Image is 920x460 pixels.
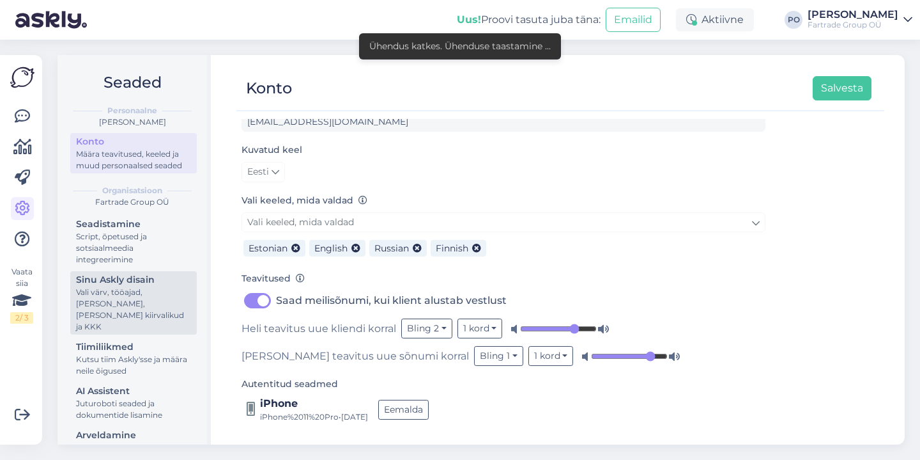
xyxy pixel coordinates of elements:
button: Emailid [606,8,661,32]
label: Kuvatud keel [241,143,302,157]
h2: Seaded [68,70,197,95]
a: AI AssistentJuturoboti seaded ja dokumentide lisamine [70,383,197,423]
div: Vali värv, tööajad, [PERSON_NAME], [PERSON_NAME] kiirvalikud ja KKK [76,287,191,333]
span: Russian [374,242,409,254]
div: Kutsu tiim Askly'sse ja määra neile õigused [76,354,191,377]
input: Sisesta e-maili aadress [241,112,765,132]
div: AI Assistent [76,385,191,398]
a: Vali keeled, mida valdad [241,212,765,232]
div: Fartrade Group OÜ [808,20,898,30]
div: Proovi tasuta juba täna: [457,12,601,28]
div: Konto [76,135,191,148]
button: Bling 1 [474,346,523,366]
a: Sinu Askly disainVali värv, tööajad, [PERSON_NAME], [PERSON_NAME] kiirvalikud ja KKK [70,271,197,335]
div: Sinu Askly disain [76,273,191,287]
b: Uus! [457,13,481,26]
div: PO [785,11,802,29]
img: Askly Logo [10,65,34,90]
div: Fartrade Group OÜ [68,196,197,208]
span: Estonian [249,242,287,254]
label: Saad meilisõnumi, kui klient alustab vestlust [276,290,507,311]
b: Organisatsioon [102,185,162,196]
label: Teavitused [241,272,305,285]
a: SeadistamineScript, õpetused ja sotsiaalmeedia integreerimine [70,216,197,267]
div: 2 / 3 [10,312,33,324]
div: Seadistamine [76,218,191,231]
div: Heli teavitus uue kliendi korral [241,319,765,338]
div: [PERSON_NAME] teavitus uue sõnumi korral [241,346,765,366]
div: iPhone [260,396,368,411]
div: Konto [246,76,292,100]
div: [PERSON_NAME] [808,10,898,20]
div: Tiimiliikmed [76,340,191,354]
div: iPhone%2011%20Pro • [DATE] [260,411,368,423]
a: TiimiliikmedKutsu tiim Askly'sse ja määra neile õigused [70,338,197,379]
label: Vali keeled, mida valdad [241,194,367,207]
span: English [314,242,348,254]
button: Bling 2 [401,319,452,338]
a: [PERSON_NAME]Fartrade Group OÜ [808,10,912,30]
button: Eemalda [378,400,429,420]
a: Eesti [241,162,285,182]
label: Autentitud seadmed [241,377,338,391]
span: Vali keeled, mida valdad [247,216,354,228]
div: [PERSON_NAME] [68,116,197,128]
div: Arveldamine [76,429,191,442]
div: Ühendus katkes. Ühenduse taastamine ... [369,40,551,53]
a: KontoMäära teavitused, keeled ja muud personaalsed seaded [70,133,197,173]
div: Aktiivne [676,8,754,31]
button: 1 kord [528,346,574,366]
div: Määra teavitused, keeled ja muud personaalsed seaded [76,148,191,171]
span: Finnish [436,242,468,254]
span: Eesti [247,165,269,179]
b: Personaalne [107,105,157,116]
button: Salvesta [813,76,871,100]
div: Script, õpetused ja sotsiaalmeedia integreerimine [76,231,191,266]
button: 1 kord [457,319,503,338]
div: Juturoboti seaded ja dokumentide lisamine [76,398,191,421]
div: Vaata siia [10,266,33,324]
